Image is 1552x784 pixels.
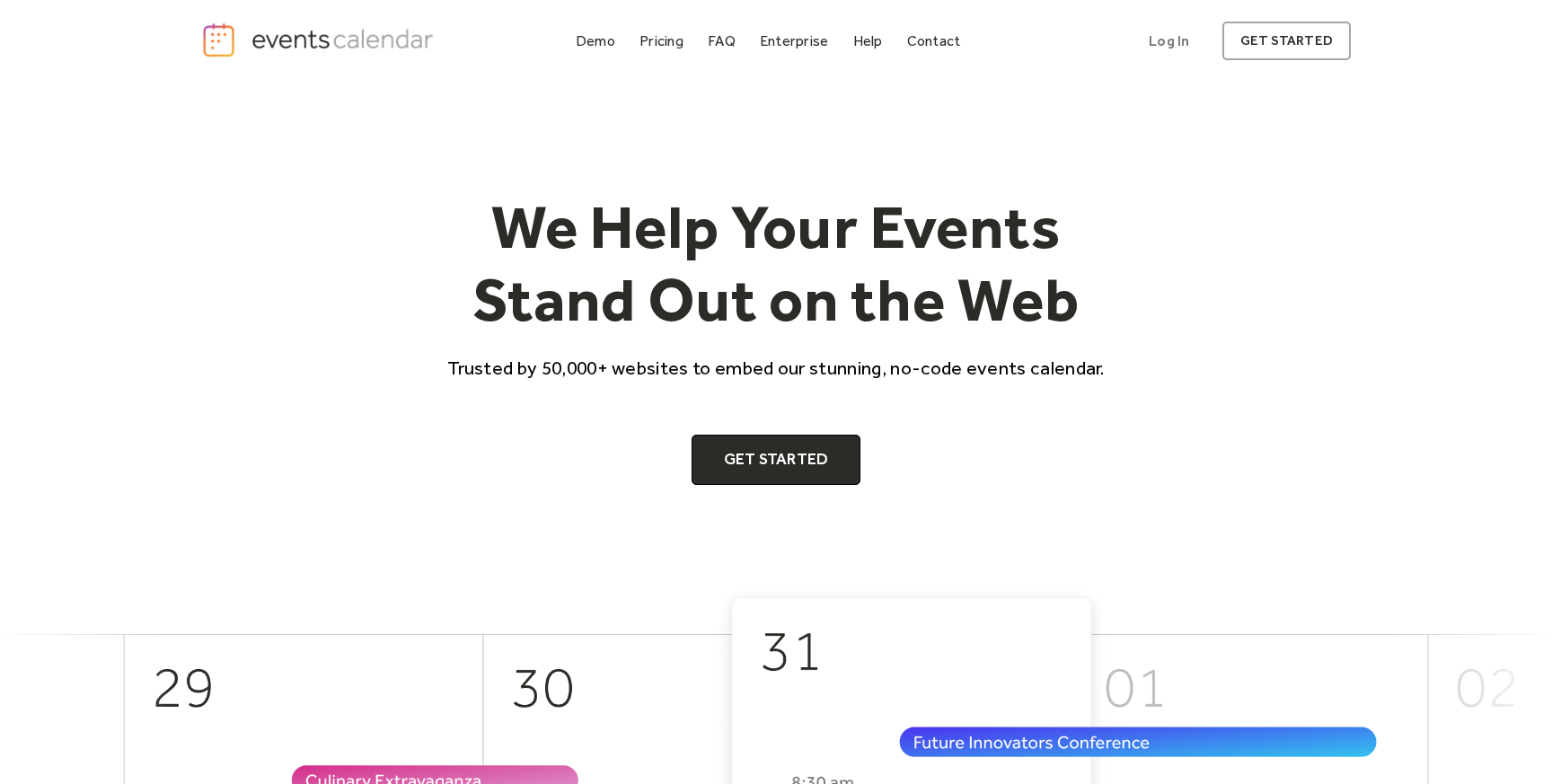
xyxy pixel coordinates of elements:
h1: We Help Your Events Stand Out on the Web [431,190,1121,337]
p: Trusted by 50,000+ websites to embed our stunning, no-code events calendar. [431,355,1121,381]
div: Demo [576,36,615,46]
a: Get Started [692,435,861,485]
a: get started [1222,22,1351,60]
a: Pricing [632,29,691,53]
div: FAQ [708,36,736,46]
a: Enterprise [753,29,835,53]
a: Contact [900,29,968,53]
div: Enterprise [760,36,828,46]
a: Demo [569,29,622,53]
a: FAQ [701,29,743,53]
a: Log In [1131,22,1207,60]
div: Pricing [639,36,683,46]
div: Contact [907,36,961,46]
div: Help [853,36,883,46]
a: Help [846,29,890,53]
